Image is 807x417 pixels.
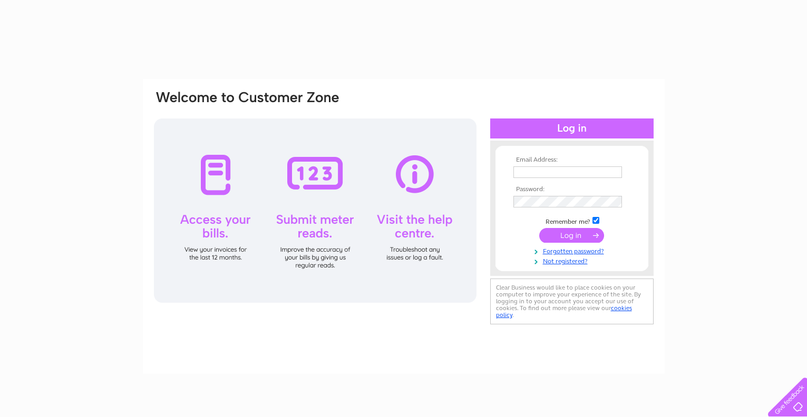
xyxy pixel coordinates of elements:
div: Clear Business would like to place cookies on your computer to improve your experience of the sit... [490,279,654,324]
a: Forgotten password? [513,245,633,255]
td: Remember me? [511,215,633,226]
th: Password: [511,186,633,193]
th: Email Address: [511,156,633,164]
a: cookies policy [496,304,632,319]
a: Not registered? [513,255,633,265]
input: Submit [539,228,604,243]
